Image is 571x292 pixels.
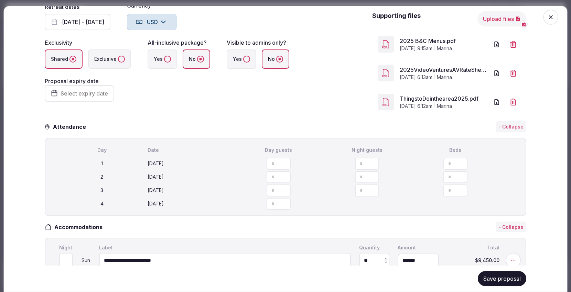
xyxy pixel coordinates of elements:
h2: Supporting files [372,11,421,26]
label: Exclusive [88,49,131,69]
div: Day [59,147,145,154]
div: Total [446,244,501,251]
label: Proposal expiry date [45,78,99,85]
label: No [262,49,289,69]
div: Day guests [236,147,322,154]
span: marina [437,74,452,81]
button: No [197,56,204,63]
div: 2 [59,173,145,180]
div: Night [58,244,92,251]
div: [DATE] [148,173,233,180]
span: marina [437,103,452,110]
span: $9,450.00 [447,258,499,263]
button: Yes [164,56,171,63]
div: Quantity [358,244,391,251]
label: Visible to admins only? [227,39,286,46]
button: - Collapse [496,121,526,132]
div: [DATE] [148,187,233,194]
button: Yes [243,56,250,63]
span: [DATE] 6:12am [400,103,432,110]
label: No [183,49,210,69]
button: Shared [69,56,76,63]
label: Exclusivity [45,39,72,46]
div: Sun [74,258,91,263]
button: Upload files [477,11,526,26]
div: 4 [59,200,145,207]
a: 2025VideoVenturesAVRateSheet.pdf [400,66,489,74]
button: Save proposal [478,271,526,286]
label: All-inclusive package? [148,39,207,46]
button: USD [127,14,176,30]
span: [DATE] 9:15am [400,45,432,52]
div: [DATE] [148,160,233,167]
h3: Attendance [50,123,91,131]
a: 2025 B&C Menus.pdf [400,37,489,45]
label: Shared [45,49,83,69]
div: Amount [396,244,440,251]
div: Night guests [324,147,410,154]
div: [DATE] [148,200,233,207]
div: 3 [59,187,145,194]
label: Yes [227,49,256,69]
span: [DATE] 6:13am [400,74,432,81]
div: Date [148,147,233,154]
h3: Accommodations [52,223,109,231]
button: Select expiry date [45,85,114,102]
a: ThingstoDointhearea2025.pdf [400,94,489,103]
button: Exclusive [118,56,125,63]
span: Select expiry date [61,90,108,97]
button: - Collapse [496,222,526,233]
span: marina [437,45,452,52]
button: No [276,56,283,63]
div: 1 [59,160,145,167]
div: Label [98,244,352,251]
button: [DATE] - [DATE] [45,14,110,30]
div: Beds [412,147,498,154]
label: Yes [148,49,177,69]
